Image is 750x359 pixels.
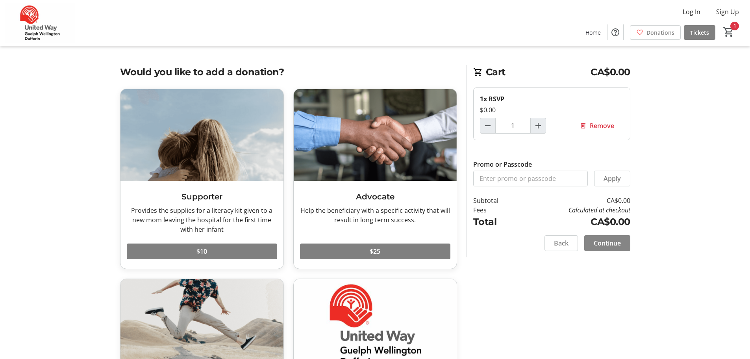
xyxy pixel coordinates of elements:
button: Sign Up [710,6,745,18]
button: Continue [584,235,630,251]
span: Back [554,238,569,248]
img: United Way Guelph Wellington Dufferin's Logo [5,3,75,43]
span: Remove [590,121,614,130]
div: $0.00 [480,105,624,115]
div: Provides the supplies for a literacy kit given to a new mom leaving the hospital for the first ti... [127,206,277,234]
button: Apply [594,171,630,186]
td: Calculated at checkout [519,205,630,215]
span: CA$0.00 [591,65,630,79]
span: Donations [646,28,674,37]
img: Supporter [120,89,283,181]
h3: Advocate [300,191,450,203]
a: Donations [630,25,681,40]
h2: Would you like to add a donation? [120,65,457,79]
button: $25 [300,244,450,259]
button: $10 [127,244,277,259]
a: Home [579,25,607,40]
div: Help the beneficiary with a specific activity that will result in long term success. [300,206,450,225]
span: Log In [683,7,700,17]
span: Apply [604,174,621,183]
span: Continue [594,238,621,248]
td: CA$0.00 [519,215,630,229]
h2: Cart [473,65,630,81]
div: 1x RSVP [480,94,624,104]
span: Sign Up [716,7,739,17]
button: Decrement by one [480,118,495,133]
td: Fees [473,205,519,215]
h3: Supporter [127,191,277,203]
input: Enter promo or passcode [473,171,588,186]
button: Log In [676,6,707,18]
span: $25 [370,247,380,256]
label: Promo or Passcode [473,160,532,169]
img: Advocate [294,89,457,181]
span: Home [585,28,601,37]
input: RSVP Quantity [495,118,531,134]
button: Cart [722,25,736,39]
button: Help [607,24,623,40]
td: Subtotal [473,196,519,205]
button: Back [544,235,578,251]
td: Total [473,215,519,229]
button: Remove [570,118,624,134]
a: Tickets [684,25,715,40]
span: $10 [196,247,207,256]
button: Increment by one [531,118,546,133]
td: CA$0.00 [519,196,630,205]
span: Tickets [690,28,709,37]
